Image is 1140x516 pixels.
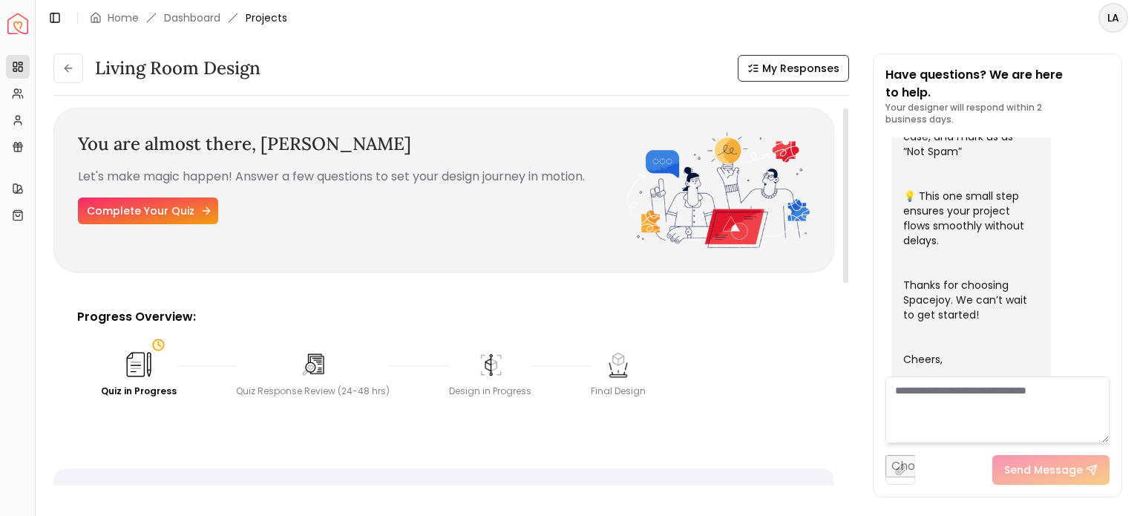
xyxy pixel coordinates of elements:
[236,385,390,397] div: Quiz Response Review (24-48 hrs)
[449,385,531,397] div: Design in Progress
[95,56,261,80] h3: Living Room design
[164,10,220,25] a: Dashboard
[603,350,633,379] img: Final Design
[476,350,505,379] img: Design in Progress
[78,197,218,224] a: Complete Your Quiz
[1100,4,1127,31] span: LA
[885,102,1110,125] p: Your designer will respond within 2 business days.
[885,66,1110,102] p: Have questions? We are here to help.
[90,10,287,25] nav: breadcrumb
[7,13,28,34] img: Spacejoy Logo
[122,348,155,381] img: Quiz in Progress
[246,10,287,25] span: Projects
[298,350,328,379] img: Quiz Response Review (24-48 hrs)
[762,61,839,76] span: My Responses
[627,132,810,248] img: Fun quiz resume - image
[591,385,646,397] div: Final Design
[77,308,810,326] p: Progress Overview:
[78,168,627,186] p: Let's make magic happen! Answer a few questions to set your design journey in motion.
[261,132,411,155] span: [PERSON_NAME]
[108,10,139,25] a: Home
[1098,3,1128,33] button: LA
[101,385,177,397] div: Quiz in Progress
[738,55,849,82] button: My Responses
[78,132,627,156] h3: You are almost there,
[7,13,28,34] a: Spacejoy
